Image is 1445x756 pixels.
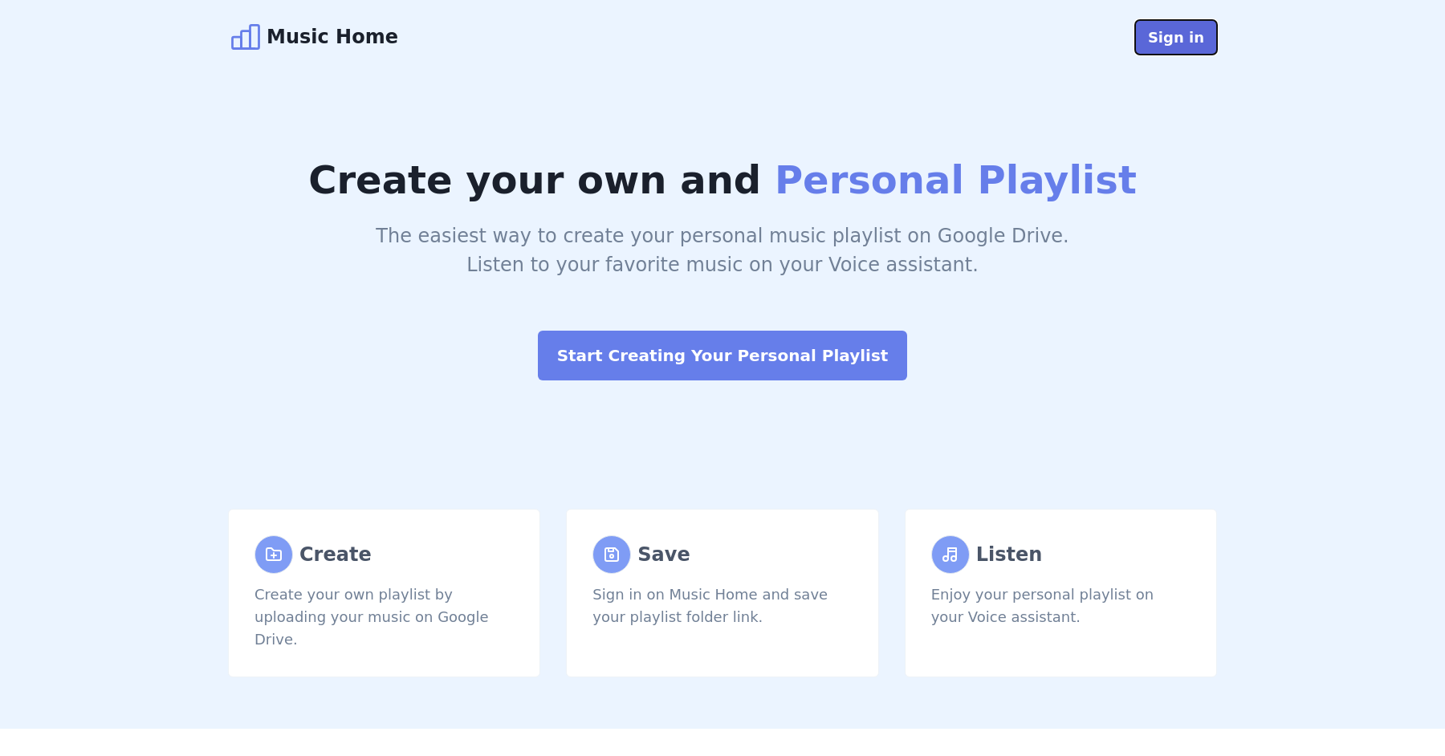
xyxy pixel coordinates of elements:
[299,540,372,569] div: Create
[254,583,514,651] div: Create your own playlist by uploading your music on Google Drive.
[931,583,1191,628] div: Enjoy your personal playlist on your Voice assistant.
[228,222,1217,279] div: The easiest way to create your personal music playlist on Google Drive. Listen to your favorite m...
[976,540,1043,569] div: Listen
[228,19,398,55] a: Music Home
[1135,20,1217,55] button: Sign in
[592,583,852,628] div: Sign in on Music Home and save your playlist folder link.
[637,540,690,569] div: Save
[228,151,1217,209] h1: Create your own and
[775,157,1137,202] span: Personal Playlist
[538,331,908,380] button: Start Creating Your Personal Playlist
